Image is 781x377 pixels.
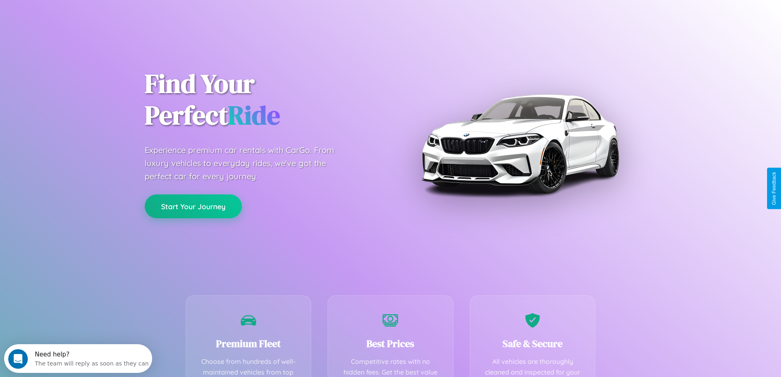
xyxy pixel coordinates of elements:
img: Premium BMW car rental vehicle [417,41,622,246]
h1: Find Your Perfect [145,68,378,131]
div: Open Intercom Messenger [3,3,153,26]
div: Need help? [31,7,145,14]
iframe: Intercom live chat discovery launcher [4,344,152,373]
button: Start Your Journey [145,194,242,218]
h3: Safe & Secure [483,337,583,350]
p: Experience premium car rentals with CarGo. From luxury vehicles to everyday rides, we've got the ... [145,144,350,183]
h3: Best Prices [340,337,441,350]
div: Give Feedback [771,172,777,205]
div: The team will reply as soon as they can [31,14,145,22]
span: Ride [228,97,280,133]
iframe: Intercom live chat [8,349,28,369]
h3: Premium Fleet [198,337,299,350]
